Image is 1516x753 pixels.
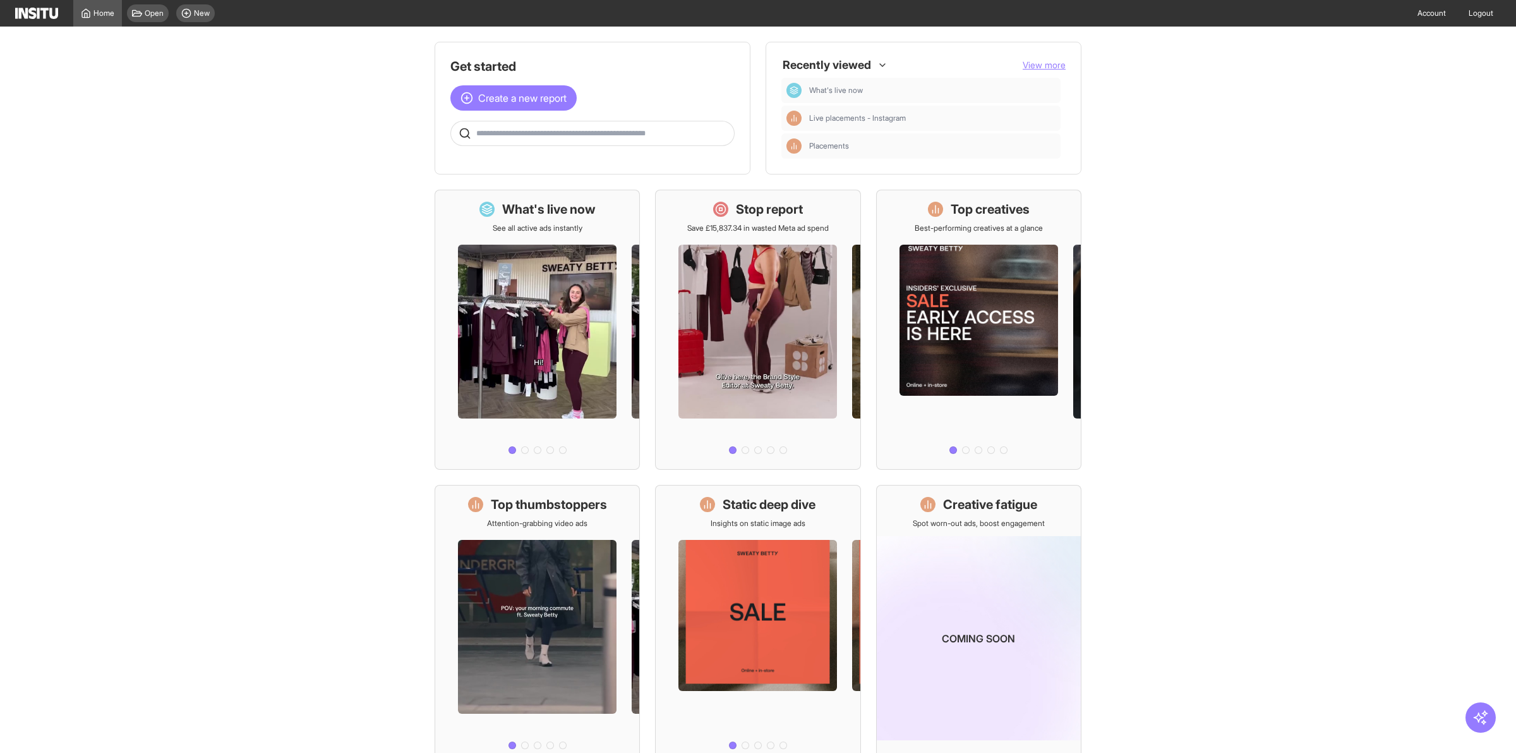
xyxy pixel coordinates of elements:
[809,113,1056,123] span: Live placements - Instagram
[809,85,863,95] span: What's live now
[951,200,1030,218] h1: Top creatives
[1023,59,1066,71] button: View more
[687,223,829,233] p: Save £15,837.34 in wasted Meta ad spend
[502,200,596,218] h1: What's live now
[723,496,815,513] h1: Static deep dive
[711,518,805,529] p: Insights on static image ads
[915,223,1043,233] p: Best-performing creatives at a glance
[194,8,210,18] span: New
[435,190,640,470] a: What's live nowSee all active ads instantly
[491,496,607,513] h1: Top thumbstoppers
[493,223,582,233] p: See all active ads instantly
[487,518,587,529] p: Attention-grabbing video ads
[736,200,803,218] h1: Stop report
[809,141,849,151] span: Placements
[93,8,114,18] span: Home
[809,85,1056,95] span: What's live now
[786,138,802,154] div: Insights
[145,8,164,18] span: Open
[1023,59,1066,70] span: View more
[478,90,567,106] span: Create a new report
[786,83,802,98] div: Dashboard
[450,58,735,75] h1: Get started
[876,190,1081,470] a: Top creativesBest-performing creatives at a glance
[450,85,577,111] button: Create a new report
[809,141,1056,151] span: Placements
[809,113,906,123] span: Live placements - Instagram
[786,111,802,126] div: Insights
[15,8,58,19] img: Logo
[655,190,860,470] a: Stop reportSave £15,837.34 in wasted Meta ad spend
